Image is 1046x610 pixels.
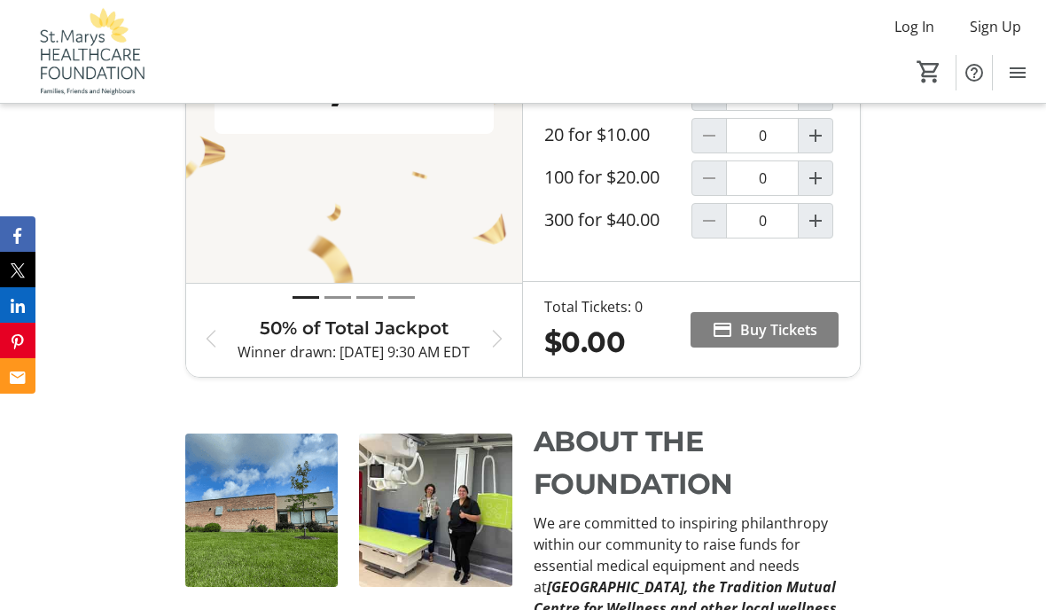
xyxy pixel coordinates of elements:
button: Increment by one [799,119,832,152]
img: undefined [359,434,512,587]
p: Winner drawn: [DATE] 9:30 AM EDT [236,341,472,363]
span: Log In [894,16,934,37]
button: Draw 3 [356,287,383,308]
h3: 50% of Total Jackpot [236,315,472,341]
button: Help [956,55,992,90]
div: $0.00 [544,321,643,364]
label: 20 for $10.00 [544,124,650,145]
button: Draw 2 [324,287,351,308]
p: ABOUT THE FOUNDATION [534,420,861,504]
div: Total Tickets: 0 [544,296,643,317]
label: 300 for $40.00 [544,209,660,231]
span: Sign Up [970,16,1021,37]
label: 100 for $20.00 [544,167,660,188]
button: Draw 4 [388,287,415,308]
img: St. Marys Healthcare Foundation's Logo [11,7,168,96]
button: Increment by one [799,204,832,238]
button: Increment by one [799,161,832,195]
img: undefined [185,434,339,587]
button: Sign Up [956,12,1035,41]
button: Cart [913,56,945,88]
button: Draw 1 [293,287,319,308]
span: Buy Tickets [740,319,817,340]
button: Menu [1000,55,1035,90]
button: Buy Tickets [691,312,839,348]
button: Log In [880,12,948,41]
